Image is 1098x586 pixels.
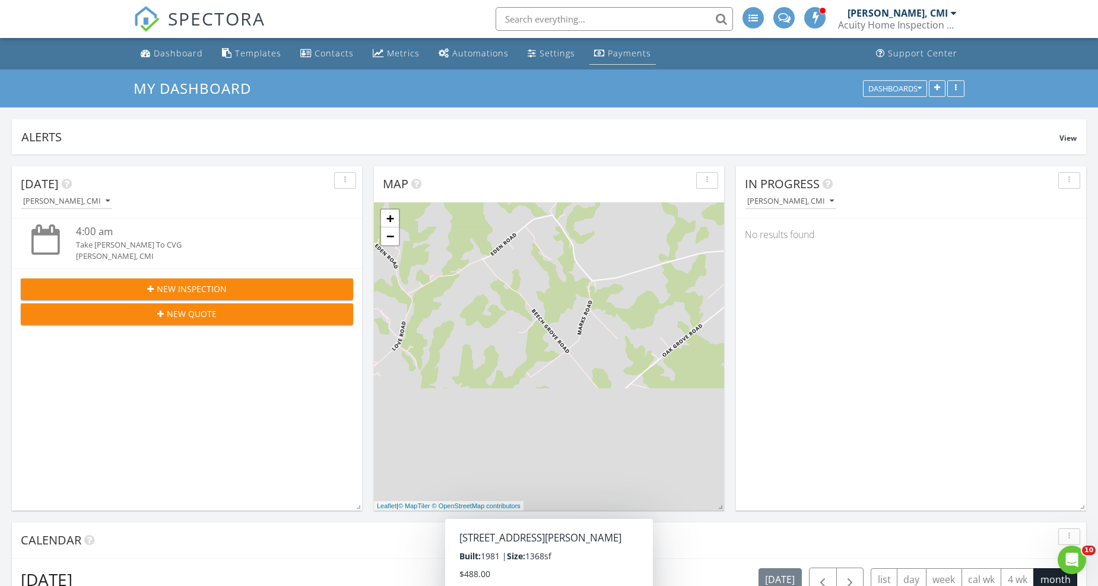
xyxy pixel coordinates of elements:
div: Templates [235,47,281,59]
iframe: Intercom live chat [1058,546,1086,574]
button: [PERSON_NAME], CMI [21,194,112,210]
a: SPECTORA [134,16,265,41]
a: My Dashboard [134,78,261,98]
div: Payments [608,47,651,59]
button: New Quote [21,303,353,325]
input: Search everything... [496,7,733,31]
div: [PERSON_NAME], CMI [76,251,325,262]
a: © MapTiler [398,502,430,509]
div: Dashboards [868,84,922,93]
a: Zoom in [381,210,399,227]
button: Dashboards [863,80,927,97]
div: Metrics [387,47,420,59]
div: Alerts [21,129,1059,145]
a: Support Center [871,43,962,65]
span: Map [383,176,408,192]
span: New Inspection [157,283,227,295]
div: Take [PERSON_NAME] To CVG [76,239,325,251]
div: [PERSON_NAME], CMI [747,197,834,205]
div: Automations [452,47,509,59]
a: Contacts [296,43,358,65]
div: 4:00 am [76,224,325,239]
a: © OpenStreetMap contributors [432,502,521,509]
div: Acuity Home Inspection Services [838,19,957,31]
a: Payments [589,43,656,65]
button: New Inspection [21,278,353,300]
div: No results found [736,218,1086,251]
span: In Progress [745,176,820,192]
a: Automations (Advanced) [434,43,513,65]
button: [PERSON_NAME], CMI [745,194,836,210]
a: Templates [217,43,286,65]
a: Zoom out [381,227,399,245]
img: The Best Home Inspection Software - Spectora [134,6,160,32]
div: [PERSON_NAME], CMI [848,7,948,19]
div: | [374,501,523,511]
div: Settings [540,47,575,59]
span: View [1059,133,1077,143]
div: [PERSON_NAME], CMI [23,197,110,205]
a: Settings [523,43,580,65]
span: [DATE] [21,176,59,192]
div: Dashboard [154,47,203,59]
span: 10 [1082,546,1096,555]
span: New Quote [167,308,217,320]
a: Leaflet [377,502,396,509]
a: Dashboard [136,43,208,65]
div: Contacts [315,47,354,59]
a: Metrics [368,43,424,65]
span: SPECTORA [168,6,265,31]
div: Support Center [888,47,957,59]
span: Calendar [21,532,81,548]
